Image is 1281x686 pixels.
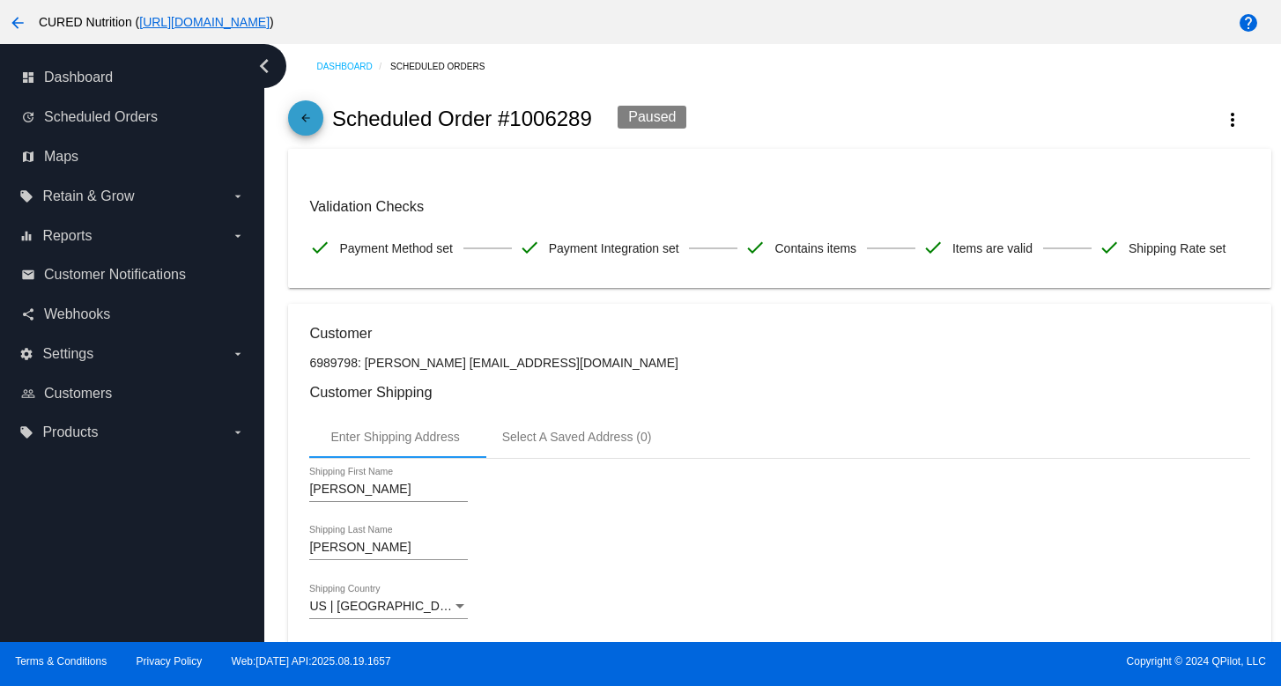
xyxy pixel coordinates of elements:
[44,267,186,283] span: Customer Notifications
[44,109,158,125] span: Scheduled Orders
[339,230,452,267] span: Payment Method set
[309,384,1249,401] h3: Customer Shipping
[15,655,107,668] a: Terms & Conditions
[231,229,245,243] i: arrow_drop_down
[618,106,686,129] div: Paused
[19,229,33,243] i: equalizer
[655,655,1266,668] span: Copyright © 2024 QPilot, LLC
[39,15,274,29] span: CURED Nutrition ( )
[390,53,500,80] a: Scheduled Orders
[316,53,390,80] a: Dashboard
[250,52,278,80] i: chevron_left
[1129,230,1226,267] span: Shipping Rate set
[309,198,1249,215] h3: Validation Checks
[232,655,391,668] a: Web:[DATE] API:2025.08.19.1657
[21,103,245,131] a: update Scheduled Orders
[309,599,465,613] span: US | [GEOGRAPHIC_DATA]
[952,230,1033,267] span: Items are valid
[19,189,33,203] i: local_offer
[139,15,270,29] a: [URL][DOMAIN_NAME]
[744,237,766,258] mat-icon: check
[21,307,35,321] i: share
[42,188,134,204] span: Retain & Grow
[502,430,652,444] div: Select A Saved Address (0)
[21,261,245,289] a: email Customer Notifications
[231,189,245,203] i: arrow_drop_down
[21,268,35,282] i: email
[922,237,944,258] mat-icon: check
[21,387,35,401] i: people_outline
[21,143,245,171] a: map Maps
[21,63,245,92] a: dashboard Dashboard
[309,325,1249,342] h3: Customer
[19,425,33,439] i: local_offer
[44,386,112,402] span: Customers
[44,70,113,85] span: Dashboard
[330,430,459,444] div: Enter Shipping Address
[309,237,330,258] mat-icon: check
[549,230,679,267] span: Payment Integration set
[44,306,110,322] span: Webhooks
[309,483,468,497] input: Shipping First Name
[519,237,540,258] mat-icon: check
[21,380,245,408] a: people_outline Customers
[137,655,203,668] a: Privacy Policy
[42,424,98,440] span: Products
[44,149,78,165] span: Maps
[309,541,468,555] input: Shipping Last Name
[231,425,245,439] i: arrow_drop_down
[1238,12,1259,33] mat-icon: help
[19,347,33,361] i: settings
[332,107,592,131] h2: Scheduled Order #1006289
[774,230,856,267] span: Contains items
[1222,109,1243,130] mat-icon: more_vert
[309,356,1249,370] p: 6989798: [PERSON_NAME] [EMAIL_ADDRESS][DOMAIN_NAME]
[231,347,245,361] i: arrow_drop_down
[21,300,245,328] a: share Webhooks
[295,112,316,133] mat-icon: arrow_back
[42,346,93,362] span: Settings
[21,150,35,164] i: map
[1099,237,1120,258] mat-icon: check
[7,12,28,33] mat-icon: arrow_back
[42,228,92,244] span: Reports
[21,70,35,85] i: dashboard
[21,110,35,124] i: update
[309,600,468,614] mat-select: Shipping Country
